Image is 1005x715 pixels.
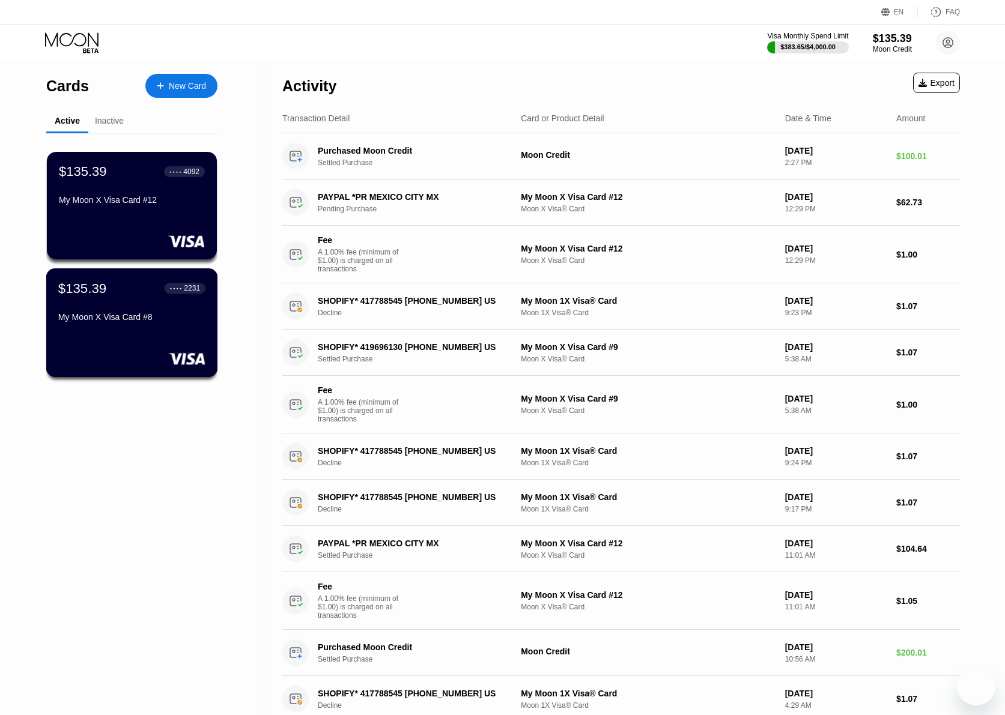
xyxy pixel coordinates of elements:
[785,394,887,403] div: [DATE]
[873,32,912,45] div: $135.39
[318,205,524,213] div: Pending Purchase
[913,73,960,93] div: Export
[318,459,524,467] div: Decline
[282,480,960,526] div: SHOPIFY* 417788545 [PHONE_NUMBER] USDeclineMy Moon 1X Visa® CardMoon 1X Visa® Card[DATE]9:17 PM$1.07
[318,309,524,317] div: Decline
[785,355,887,363] div: 5:38 AM
[59,164,107,180] div: $135.39
[957,667,995,705] iframe: Button to launch messaging window
[95,116,124,125] div: Inactive
[169,170,181,173] div: ● ● ● ●
[318,594,408,620] div: A 1.00% fee (minimum of $1.00) is charged on all transactions
[58,280,106,296] div: $135.39
[767,32,848,40] div: Visa Monthly Spend Limit
[521,492,776,502] div: My Moon 1X Visa® Card
[785,642,887,652] div: [DATE]
[894,8,904,16] div: EN
[282,77,336,95] div: Activity
[318,296,509,306] div: SHOPIFY* 417788545 [PHONE_NUMBER] US
[896,498,960,507] div: $1.07
[896,198,960,207] div: $62.73
[785,701,887,710] div: 4:29 AM
[785,296,887,306] div: [DATE]
[318,248,408,273] div: A 1.00% fee (minimum of $1.00) is charged on all transactions
[785,446,887,456] div: [DATE]
[521,459,776,467] div: Moon 1X Visa® Card
[318,398,408,423] div: A 1.00% fee (minimum of $1.00) is charged on all transactions
[896,151,960,161] div: $100.01
[521,603,776,611] div: Moon X Visa® Card
[318,655,524,663] div: Settled Purchase
[785,406,887,415] div: 5:38 AM
[521,150,776,160] div: Moon Credit
[785,192,887,202] div: [DATE]
[785,551,887,560] div: 11:01 AM
[318,235,402,245] div: Fee
[785,244,887,253] div: [DATE]
[521,406,776,415] div: Moon X Visa® Card
[521,113,604,123] div: Card or Product Detail
[47,269,217,376] div: $135.39● ● ● ●2231My Moon X Visa Card #8
[521,309,776,317] div: Moon 1X Visa® Card
[282,283,960,330] div: SHOPIFY* 417788545 [PHONE_NUMBER] USDeclineMy Moon 1X Visa® CardMoon 1X Visa® Card[DATE]9:23 PM$1.07
[47,152,217,259] div: $135.39● ● ● ●4092My Moon X Visa Card #12
[785,505,887,513] div: 9:17 PM
[896,348,960,357] div: $1.07
[896,648,960,657] div: $200.01
[183,167,199,176] div: 4092
[521,244,776,253] div: My Moon X Visa Card #12
[55,116,80,125] div: Active
[318,342,509,352] div: SHOPIFY* 419696130 [PHONE_NUMBER] US
[521,355,776,363] div: Moon X Visa® Card
[785,158,887,167] div: 2:27 PM
[318,355,524,363] div: Settled Purchase
[785,205,887,213] div: 12:29 PM
[881,6,918,18] div: EN
[282,133,960,180] div: Purchased Moon CreditSettled PurchaseMoon Credit[DATE]2:27 PM$100.01
[521,296,776,306] div: My Moon 1X Visa® Card
[918,78,955,88] div: Export
[46,77,89,95] div: Cards
[785,309,887,317] div: 9:23 PM
[521,539,776,548] div: My Moon X Visa Card #12
[896,451,960,461] div: $1.07
[896,694,960,704] div: $1.07
[318,551,524,560] div: Settled Purchase
[318,192,509,202] div: PAYPAL *PR MEXICO CITY MX
[318,642,509,652] div: Purchased Moon Credit
[918,6,960,18] div: FAQ
[785,590,887,600] div: [DATE]
[282,630,960,676] div: Purchased Moon CreditSettled PurchaseMoon Credit[DATE]10:56 AM$200.01
[521,701,776,710] div: Moon 1X Visa® Card
[873,32,912,53] div: $135.39Moon Credit
[318,446,509,456] div: SHOPIFY* 417788545 [PHONE_NUMBER] US
[145,74,217,98] div: New Card
[521,256,776,265] div: Moon X Visa® Card
[318,689,509,698] div: SHOPIFY* 417788545 [PHONE_NUMBER] US
[282,376,960,433] div: FeeA 1.00% fee (minimum of $1.00) is charged on all transactionsMy Moon X Visa Card #9Moon X Visa...
[785,256,887,265] div: 12:29 PM
[946,8,960,16] div: FAQ
[785,113,831,123] div: Date & Time
[521,394,776,403] div: My Moon X Visa Card #9
[785,689,887,698] div: [DATE]
[785,459,887,467] div: 9:24 PM
[780,43,836,50] div: $383.65 / $4,000.00
[896,400,960,409] div: $1.00
[282,226,960,283] div: FeeA 1.00% fee (minimum of $1.00) is charged on all transactionsMy Moon X Visa Card #12Moon X Vis...
[282,180,960,226] div: PAYPAL *PR MEXICO CITY MXPending PurchaseMy Moon X Visa Card #12Moon X Visa® Card[DATE]12:29 PM$6...
[521,647,776,656] div: Moon Credit
[184,284,200,292] div: 2231
[785,603,887,611] div: 11:01 AM
[785,492,887,502] div: [DATE]
[521,551,776,560] div: Moon X Visa® Card
[318,505,524,513] div: Decline
[521,689,776,698] div: My Moon 1X Visa® Card
[318,539,509,548] div: PAYPAL *PR MEXICO CITY MX
[521,192,776,202] div: My Moon X Visa Card #12
[282,433,960,480] div: SHOPIFY* 417788545 [PHONE_NUMBER] USDeclineMy Moon 1X Visa® CardMoon 1X Visa® Card[DATE]9:24 PM$1.07
[282,330,960,376] div: SHOPIFY* 419696130 [PHONE_NUMBER] USSettled PurchaseMy Moon X Visa Card #9Moon X Visa® Card[DATE]...
[521,505,776,513] div: Moon 1X Visa® Card
[896,596,960,606] div: $1.05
